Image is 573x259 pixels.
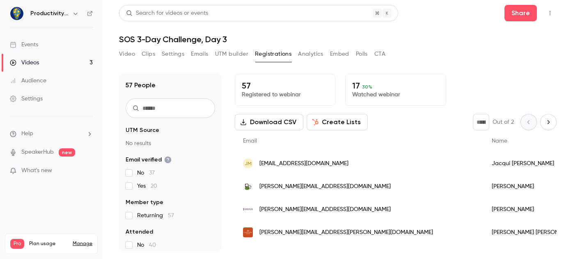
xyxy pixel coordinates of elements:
button: Share [504,5,537,21]
span: No [137,241,156,249]
span: 57 [168,213,174,218]
h1: 57 People [126,80,156,90]
span: [EMAIL_ADDRESS][DOMAIN_NAME] [259,159,348,168]
img: anomadicentrepreneur.com [243,182,253,191]
span: Email [243,138,257,144]
p: Registered to webinar [242,91,328,99]
img: parksplaceconsulting.com [243,204,253,214]
button: CTA [374,48,385,61]
span: No [137,169,155,177]
span: [PERSON_NAME][EMAIL_ADDRESS][PERSON_NAME][DOMAIN_NAME] [259,228,433,237]
div: Events [10,41,38,49]
span: Email verified [126,156,172,164]
div: Settings [10,95,43,103]
span: Plan usage [29,241,68,247]
span: Member type [126,198,163,207]
button: Analytics [298,48,323,61]
div: Audience [10,77,46,85]
span: Attended [126,228,153,236]
span: new [59,148,75,157]
span: Yes [137,182,157,190]
button: Video [119,48,135,61]
span: Returning [137,211,174,220]
div: Videos [10,59,39,67]
span: 37 [149,170,155,176]
button: Embed [330,48,349,61]
button: Emails [191,48,208,61]
a: SpeakerHub [21,148,54,157]
button: Polls [356,48,368,61]
span: 40 [149,242,156,248]
a: Manage [73,241,92,247]
p: Out of 2 [493,118,514,126]
button: Create Lists [307,114,368,130]
button: Clips [142,48,155,61]
span: Help [21,129,33,138]
li: help-dropdown-opener [10,129,93,138]
p: No results [126,139,215,148]
div: Search for videos or events [126,9,208,18]
span: Name [492,138,507,144]
h1: SOS 3-Day Challenge, Day 3 [119,34,557,44]
button: UTM builder [215,48,248,61]
button: Registrations [255,48,291,61]
span: [PERSON_NAME][EMAIL_ADDRESS][DOMAIN_NAME] [259,205,391,214]
span: UTM Source [126,126,159,134]
span: [PERSON_NAME][EMAIL_ADDRESS][DOMAIN_NAME] [259,182,391,191]
span: What's new [21,166,52,175]
span: JM [245,160,252,167]
button: Download CSV [235,114,303,130]
img: Productivity Nerd [10,7,23,20]
span: 30 % [362,84,372,90]
span: 20 [151,183,157,189]
p: 57 [242,81,328,91]
button: Settings [162,48,184,61]
img: cbna.com [243,227,253,237]
p: Watched webinar [352,91,439,99]
h6: Productivity Nerd [30,9,69,18]
button: Next page [540,114,557,130]
p: 17 [352,81,439,91]
span: Pro [10,239,24,249]
button: Top Bar Actions [543,7,557,20]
